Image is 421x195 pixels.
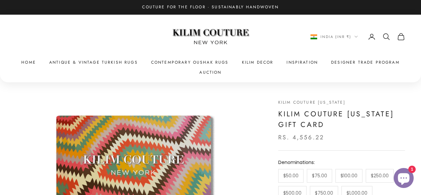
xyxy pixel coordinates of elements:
img: Logo of Kilim Couture New York [169,21,252,53]
p: Couture for the Floor · Sustainably Handwoven [142,4,279,11]
legend: Denominations: [278,159,315,166]
a: Auction [199,69,221,76]
a: Inspiration [287,59,318,66]
a: Designer Trade Program [331,59,400,66]
h1: Kilim Couture [US_STATE] Gift Card [278,109,405,130]
span: $100.00 [340,172,357,180]
button: Change country or currency [311,34,358,40]
a: Home [21,59,36,66]
span: $250.00 [371,172,389,180]
a: Contemporary Oushak Rugs [151,59,229,66]
span: $75.00 [312,172,327,180]
img: India [311,34,317,39]
span: India (INR ₹) [320,34,351,40]
summary: Kilim Decor [242,59,274,66]
a: Kilim Couture [US_STATE] [278,99,345,105]
span: $50.00 [283,172,299,180]
nav: Primary navigation [16,59,405,76]
a: Antique & Vintage Turkish Rugs [49,59,138,66]
nav: Secondary navigation [311,33,405,41]
inbox-online-store-chat: Shopify online store chat [392,168,416,190]
sale-price: Rs. 4,556.22 [278,133,324,142]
